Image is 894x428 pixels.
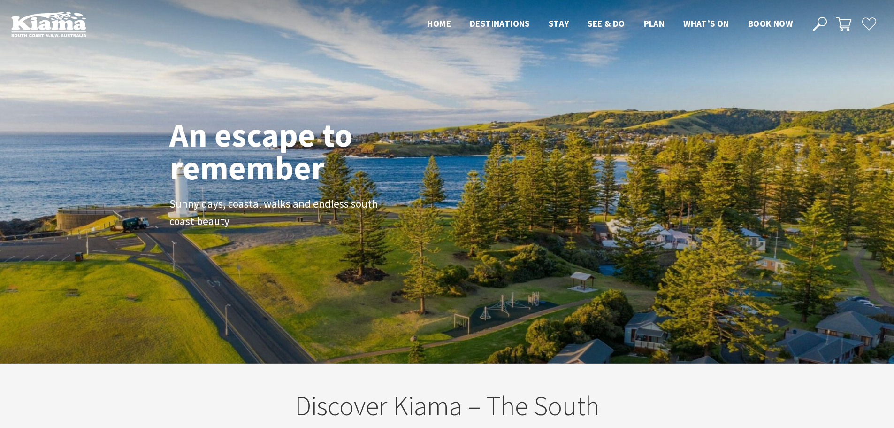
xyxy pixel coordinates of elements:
[644,18,665,29] span: Plan
[169,118,428,184] h1: An escape to remember
[470,18,530,29] span: Destinations
[588,18,625,29] span: See & Do
[683,18,729,29] span: What’s On
[748,18,793,29] span: Book now
[11,11,86,37] img: Kiama Logo
[169,195,381,230] p: Sunny days, coastal walks and endless south coast beauty
[427,18,451,29] span: Home
[418,16,802,32] nav: Main Menu
[549,18,569,29] span: Stay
